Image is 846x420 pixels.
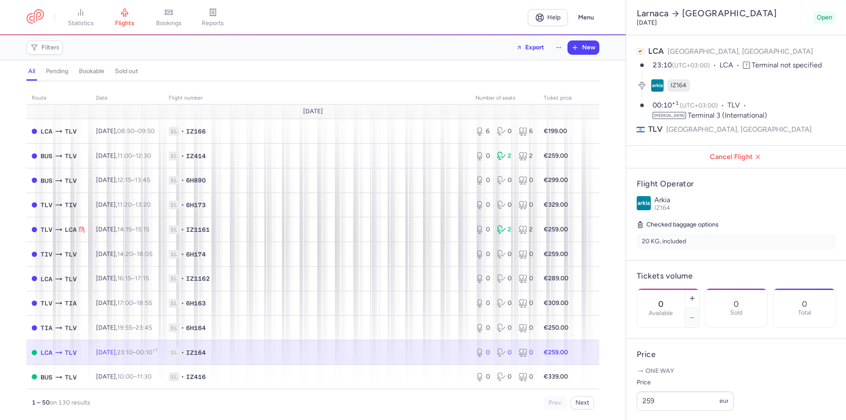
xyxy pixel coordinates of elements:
span: – [117,127,155,135]
h4: Price [637,349,836,360]
span: – [117,373,152,380]
time: 19:55 [117,324,132,331]
span: Terminal 3 (International) [688,111,767,119]
span: • [181,348,184,357]
strong: €250.00 [544,324,568,331]
button: Prev. [544,396,567,409]
span: IZ166 [186,127,206,136]
div: 2 [497,225,512,234]
a: statistics [59,8,103,27]
div: 0 [497,299,512,308]
span: 1L [169,201,179,209]
span: [DATE], [96,250,152,258]
span: T [743,62,750,69]
div: 0 [519,323,533,332]
span: – [117,299,152,307]
a: flights [103,8,147,27]
h4: all [28,67,35,75]
span: [DATE], [96,176,150,184]
span: – [117,152,151,160]
span: Terminal not specified [752,61,822,69]
h4: sold out [115,67,138,75]
span: [DATE], [96,299,152,307]
span: – [117,226,149,233]
th: Ticket price [538,92,577,105]
span: [DATE], [96,152,151,160]
div: 0 [475,176,490,185]
strong: €339.00 [544,373,568,380]
time: 12:30 [136,152,151,160]
span: Cancel Flight [633,153,839,161]
span: 1L [169,274,179,283]
strong: €329.00 [544,201,568,208]
time: 17:15 [135,275,149,282]
span: 1L [169,348,179,357]
span: LCA [65,225,77,234]
th: date [91,92,163,105]
strong: €259.00 [544,226,568,233]
button: Next [571,396,594,409]
span: 1L [169,152,179,160]
span: TIV [41,249,52,259]
span: – [117,349,157,356]
span: – [117,250,152,258]
div: 0 [497,250,512,259]
span: • [181,299,184,308]
span: New [582,44,595,51]
input: --- [637,391,734,411]
span: – [117,324,152,331]
p: Total [798,309,811,316]
span: • [181,225,184,234]
p: 0 [802,300,807,308]
div: 0 [475,299,490,308]
time: 13:20 [135,201,151,208]
span: TLV [65,151,77,161]
th: route [26,92,91,105]
div: 0 [497,274,512,283]
span: [GEOGRAPHIC_DATA], [GEOGRAPHIC_DATA] [666,124,812,135]
span: TLV [41,225,52,234]
div: 0 [519,201,533,209]
span: 1L [169,225,179,234]
time: 09:50 [138,127,155,135]
span: 1L [169,323,179,332]
span: (UTC+03:00) [672,62,710,69]
div: 0 [475,323,490,332]
div: 0 [519,250,533,259]
span: [GEOGRAPHIC_DATA], [GEOGRAPHIC_DATA] [668,47,813,56]
span: BUS [41,176,52,186]
p: One way [637,367,836,375]
div: 2 [519,152,533,160]
span: BUS [41,372,52,382]
span: TLV [65,348,77,357]
span: (UTC+03:00) [680,102,718,109]
span: • [181,274,184,283]
time: 23:10 [653,61,672,69]
span: IZ1161 [186,225,210,234]
span: 1L [169,176,179,185]
time: 08:50 [117,127,134,135]
span: 1L [169,372,179,381]
time: 17:00 [117,299,133,307]
span: TLV [65,126,77,136]
span: [DATE], [96,275,149,282]
strong: €259.00 [544,152,568,160]
div: 0 [519,299,533,308]
span: • [181,152,184,160]
span: 6H164 [186,323,206,332]
div: 0 [475,201,490,209]
span: [DATE], [96,201,151,208]
div: 0 [475,372,490,381]
div: 0 [497,127,512,136]
span: IZ164 [671,81,686,90]
span: [DATE] [303,108,323,115]
span: LCA [648,46,664,56]
div: 2 [519,225,533,234]
span: • [181,201,184,209]
li: 20 KG, included [637,234,836,249]
h4: Flight Operator [637,179,836,189]
time: 00:10 [136,349,157,356]
p: Sold [730,309,742,316]
span: • [181,176,184,185]
time: 10:00 [117,373,134,380]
